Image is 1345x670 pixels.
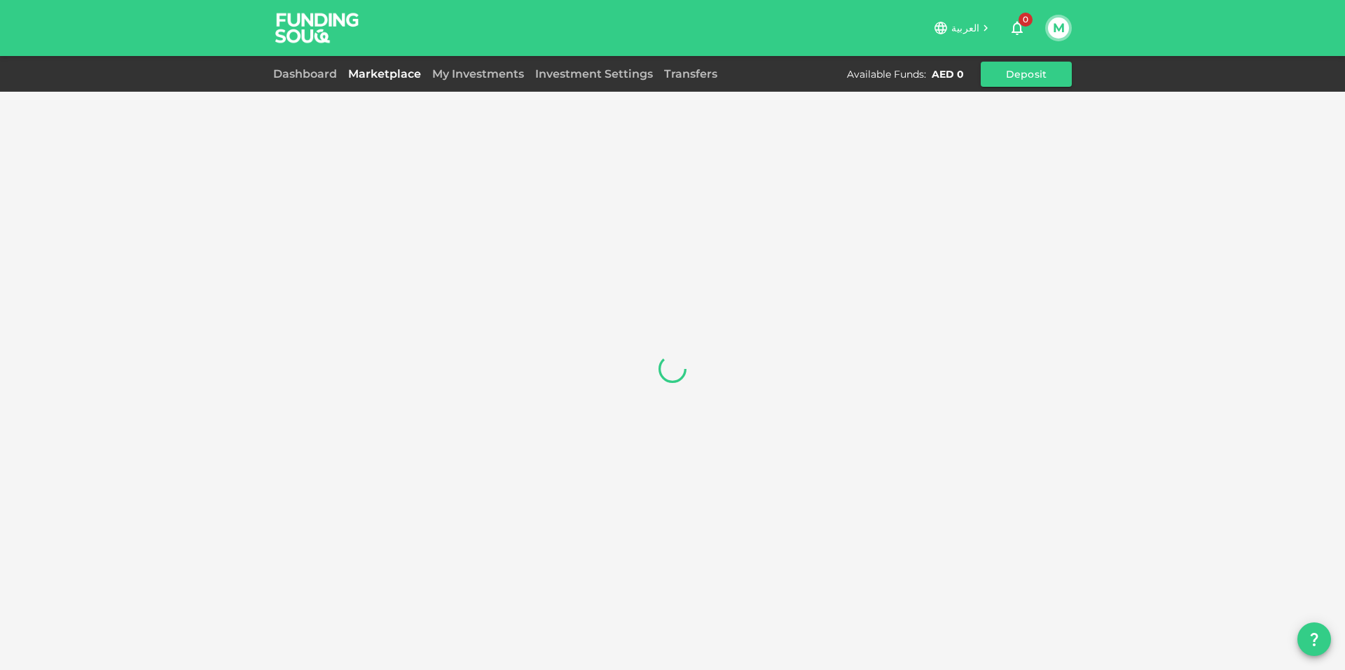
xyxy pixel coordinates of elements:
[658,67,723,81] a: Transfers
[981,62,1072,87] button: Deposit
[951,22,979,34] span: العربية
[343,67,427,81] a: Marketplace
[1019,13,1033,27] span: 0
[1048,18,1069,39] button: M
[1003,14,1031,42] button: 0
[1297,622,1331,656] button: question
[427,67,530,81] a: My Investments
[847,67,926,81] div: Available Funds :
[273,67,343,81] a: Dashboard
[530,67,658,81] a: Investment Settings
[932,67,964,81] div: AED 0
